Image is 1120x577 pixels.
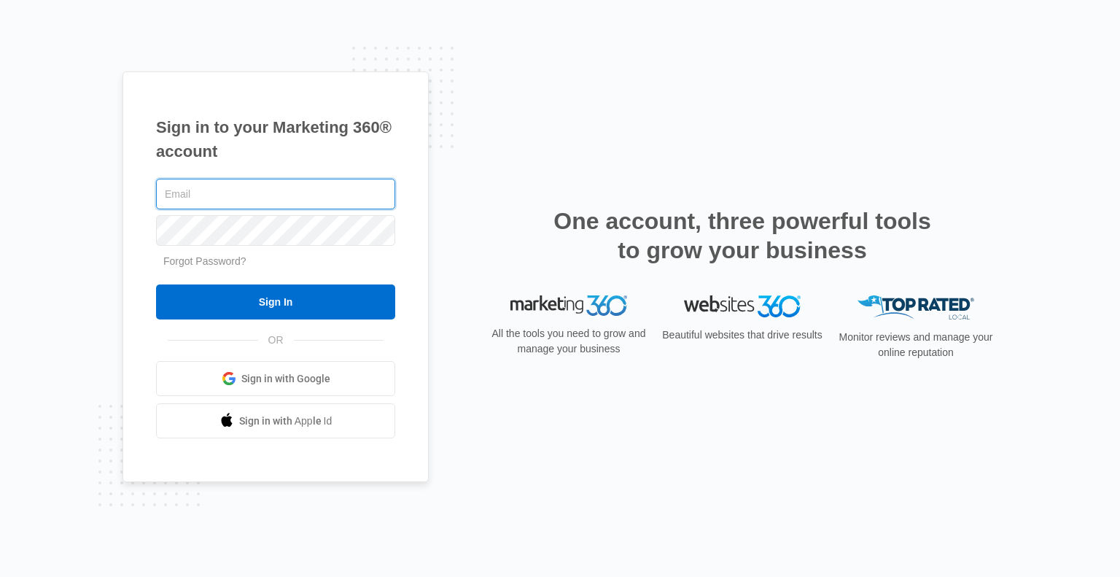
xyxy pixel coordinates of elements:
[834,330,997,360] p: Monitor reviews and manage your online reputation
[156,361,395,396] a: Sign in with Google
[163,255,246,267] a: Forgot Password?
[239,414,332,429] span: Sign in with Apple Id
[487,326,650,357] p: All the tools you need to grow and manage your business
[241,371,330,387] span: Sign in with Google
[549,206,936,265] h2: One account, three powerful tools to grow your business
[684,295,801,317] img: Websites 360
[661,328,824,343] p: Beautiful websites that drive results
[156,115,395,163] h1: Sign in to your Marketing 360® account
[510,295,627,316] img: Marketing 360
[156,284,395,320] input: Sign In
[857,295,974,320] img: Top Rated Local
[156,179,395,209] input: Email
[258,333,294,348] span: OR
[156,403,395,438] a: Sign in with Apple Id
